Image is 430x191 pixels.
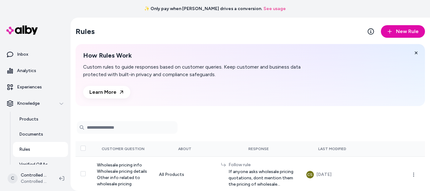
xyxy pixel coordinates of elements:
[306,146,358,151] div: Last Modified
[21,178,49,185] span: Controlled Chaos
[4,168,54,188] button: CControlled Chaos ShopifyControlled Chaos
[21,172,49,178] p: Controlled Chaos Shopify
[263,6,286,12] a: See usage
[76,26,95,37] h2: Rules
[221,146,296,151] div: Response
[17,68,36,74] p: Analytics
[13,112,68,127] a: Products
[229,162,296,168] div: Follow rule
[6,25,38,35] img: alby Logo
[144,6,262,12] span: ✨ Only pay when [PERSON_NAME] drives a conversion.
[83,86,130,98] a: Learn More
[381,25,425,38] button: New Rule
[19,146,30,153] p: Rules
[17,100,40,107] p: Knowledge
[17,84,42,90] p: Experiences
[306,171,314,178] button: CS
[83,63,325,78] p: Custom rules to guide responses based on customer queries. Keep customer and business data protec...
[13,157,68,172] a: Verified Q&As
[19,116,38,122] p: Products
[81,171,86,176] button: Select row
[229,169,296,188] span: If anyone asks wholesale pricing quotations, dont mention them the pricing of wholesale products ...
[17,51,28,58] p: Inbox
[97,146,149,151] div: Customer Question
[97,162,147,187] span: Wholesale pricing info Wholesale pricing details Other info related to wholesale pricing
[13,127,68,142] a: Documents
[19,161,48,168] p: Verified Q&As
[3,63,68,78] a: Analytics
[3,80,68,95] a: Experiences
[3,47,68,62] a: Inbox
[81,146,86,151] button: Select all
[396,28,419,35] span: New Rule
[19,131,43,138] p: Documents
[159,146,211,151] div: About
[13,142,68,157] a: Rules
[316,171,331,178] div: [DATE]
[83,52,325,59] h2: How Rules Work
[8,173,18,183] span: C
[3,96,68,111] button: Knowledge
[159,171,211,178] div: All Products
